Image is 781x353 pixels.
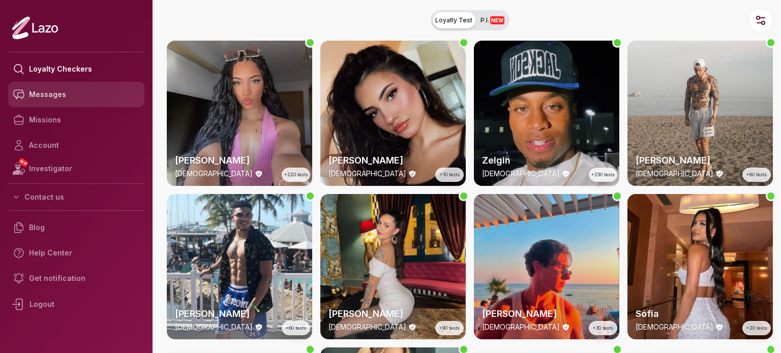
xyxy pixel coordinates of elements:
[480,16,504,24] span: P.I.
[636,153,765,168] h2: [PERSON_NAME]
[482,307,611,321] h2: [PERSON_NAME]
[175,153,304,168] h2: [PERSON_NAME]
[636,169,713,179] p: [DEMOGRAPHIC_DATA]
[8,240,144,266] a: Help Center
[320,41,466,186] img: checker
[8,82,144,107] a: Messages
[482,322,560,332] p: [DEMOGRAPHIC_DATA]
[8,56,144,82] a: Loyalty Checkers
[320,41,466,186] a: thumbchecker[PERSON_NAME][DEMOGRAPHIC_DATA]+10 tests
[328,307,458,321] h2: [PERSON_NAME]
[328,169,406,179] p: [DEMOGRAPHIC_DATA]
[474,194,619,339] a: thumbchecker[PERSON_NAME][DEMOGRAPHIC_DATA]+30 tests
[8,107,144,133] a: Missions
[474,41,619,186] img: checker
[286,325,306,332] span: +60 tests
[435,16,472,24] span: Loyalty Test
[627,41,773,186] a: thumbchecker[PERSON_NAME][DEMOGRAPHIC_DATA]+80 tests
[8,158,144,179] a: NEWInvestigator
[591,171,615,178] span: +250 tests
[8,266,144,291] a: Get notification
[167,194,312,339] img: checker
[167,194,312,339] a: thumbchecker[PERSON_NAME][DEMOGRAPHIC_DATA]+60 tests
[746,325,767,332] span: +20 tests
[8,188,144,206] button: Contact us
[474,194,619,339] img: checker
[636,307,765,321] h2: Sofia
[18,157,29,168] span: NEW
[8,291,144,317] div: Logout
[746,171,767,178] span: +80 tests
[8,133,144,158] a: Account
[320,194,466,339] img: checker
[490,16,504,24] span: NEW
[284,171,308,178] span: +220 tests
[167,41,312,186] a: thumbchecker[PERSON_NAME][DEMOGRAPHIC_DATA]+220 tests
[440,171,460,178] span: +10 tests
[627,194,773,339] img: checker
[175,307,304,321] h2: [PERSON_NAME]
[175,322,253,332] p: [DEMOGRAPHIC_DATA]
[167,41,312,186] img: checker
[482,153,611,168] h2: Zelgin
[320,194,466,339] a: thumbchecker[PERSON_NAME][DEMOGRAPHIC_DATA]+90 tests
[593,325,613,332] span: +30 tests
[175,169,253,179] p: [DEMOGRAPHIC_DATA]
[439,325,460,332] span: +90 tests
[8,215,144,240] a: Blog
[627,41,773,186] img: checker
[482,169,560,179] p: [DEMOGRAPHIC_DATA]
[328,322,406,332] p: [DEMOGRAPHIC_DATA]
[474,41,619,186] a: thumbcheckerZelgin[DEMOGRAPHIC_DATA]+250 tests
[627,194,773,339] a: thumbcheckerSofia[DEMOGRAPHIC_DATA]+20 tests
[328,153,458,168] h2: [PERSON_NAME]
[636,322,713,332] p: [DEMOGRAPHIC_DATA]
